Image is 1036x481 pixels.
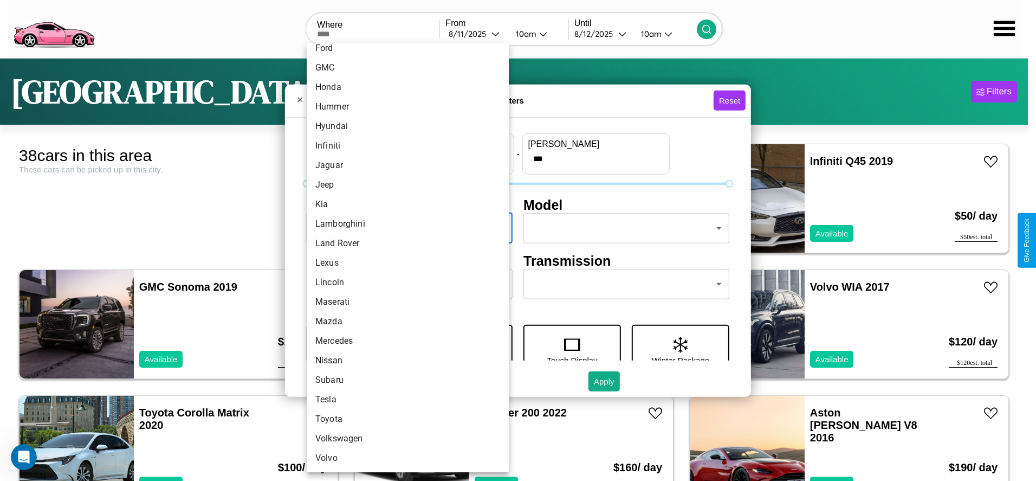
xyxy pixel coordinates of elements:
[307,214,509,234] li: Lamborghini
[307,448,509,468] li: Volvo
[307,312,509,331] li: Mazda
[307,390,509,409] li: Tesla
[307,117,509,136] li: Hyundai
[307,292,509,312] li: Maserati
[307,429,509,448] li: Volkswagen
[1023,219,1031,262] div: Give Feedback
[307,136,509,156] li: Infiniti
[307,97,509,117] li: Hummer
[307,331,509,351] li: Mercedes
[307,58,509,78] li: GMC
[307,78,509,97] li: Honda
[307,156,509,175] li: Jaguar
[307,409,509,429] li: Toyota
[307,234,509,253] li: Land Rover
[307,253,509,273] li: Lexus
[307,195,509,214] li: Kia
[307,175,509,195] li: Jeep
[11,444,37,470] iframe: Intercom live chat
[307,273,509,292] li: Lincoln
[307,370,509,390] li: Subaru
[307,39,509,58] li: Ford
[307,351,509,370] li: Nissan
